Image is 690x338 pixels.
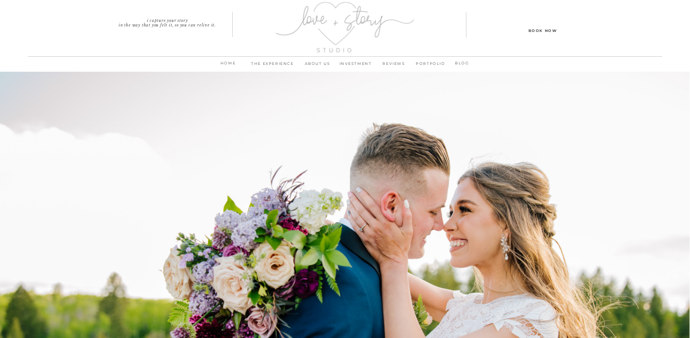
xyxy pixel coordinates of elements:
[102,18,233,25] p: I capture your story in the way that you felt it, so you can relive it.
[298,60,336,73] a: ABOUT us
[502,27,584,33] a: Book Now
[216,59,240,72] a: home
[450,59,474,68] a: BLOG
[336,60,375,73] a: INVESTMENT
[246,60,298,73] a: THE EXPERIENCE
[413,60,448,73] a: PORTFOLIO
[375,60,413,73] a: REVIEWS
[102,18,233,25] a: I capture your storyin the way that you felt it, so you can relive it.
